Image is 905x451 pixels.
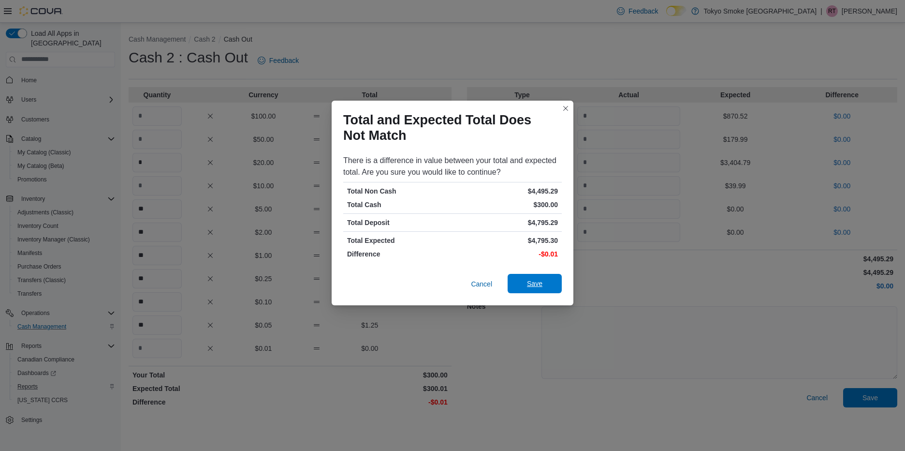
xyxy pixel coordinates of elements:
p: $4,795.30 [454,236,558,245]
button: Closes this modal window [560,103,571,114]
p: Total Cash [347,200,451,210]
span: Cancel [471,279,492,289]
p: Total Deposit [347,218,451,227]
p: $4,495.29 [454,186,558,196]
button: Save [508,274,562,293]
div: There is a difference in value between your total and expected total. Are you sure you would like... [343,155,562,178]
h1: Total and Expected Total Does Not Match [343,112,554,143]
p: -$0.01 [454,249,558,259]
span: Save [527,279,542,288]
button: Cancel [467,274,496,294]
p: Total Non Cash [347,186,451,196]
p: $4,795.29 [454,218,558,227]
p: $300.00 [454,200,558,210]
p: Total Expected [347,236,451,245]
p: Difference [347,249,451,259]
